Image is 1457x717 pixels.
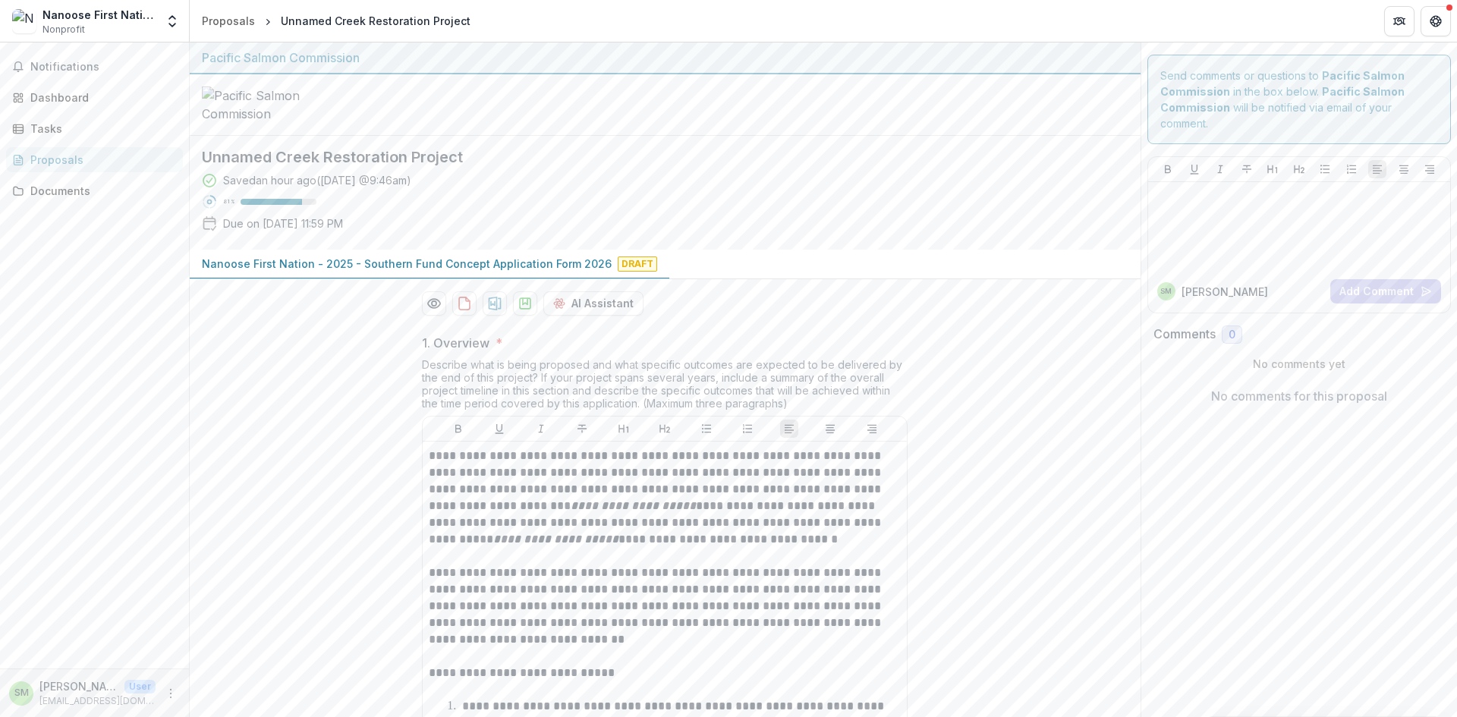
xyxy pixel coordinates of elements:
button: Bullet List [697,420,716,438]
button: Notifications [6,55,183,79]
button: Bullet List [1316,160,1334,178]
button: Underline [1185,160,1204,178]
button: Bold [449,420,467,438]
button: Align Right [1421,160,1439,178]
button: download-proposal [452,291,477,316]
button: Get Help [1421,6,1451,36]
button: Add Comment [1330,279,1441,303]
button: Underline [490,420,508,438]
button: Heading 2 [1290,160,1308,178]
span: 0 [1229,329,1235,341]
p: [PERSON_NAME] [1182,284,1268,300]
a: Dashboard [6,85,183,110]
a: Documents [6,178,183,203]
button: Italicize [532,420,550,438]
a: Proposals [6,147,183,172]
button: Ordered List [1342,160,1361,178]
p: Nanoose First Nation - 2025 - Southern Fund Concept Application Form 2026 [202,256,612,272]
button: Preview b850e72e-8388-4932-ab1a-7fa8d2069914-0.pdf [422,291,446,316]
button: Strike [573,420,591,438]
div: Saved an hour ago ( [DATE] @ 9:46am ) [223,172,411,188]
button: Italicize [1211,160,1229,178]
img: Pacific Salmon Commission [202,86,354,123]
h2: Comments [1153,327,1216,341]
p: [EMAIL_ADDRESS][DOMAIN_NAME] [39,694,156,708]
div: Nanoose First Nation [42,7,156,23]
button: Partners [1384,6,1415,36]
button: More [162,684,180,703]
div: Proposals [30,152,171,168]
p: No comments for this proposal [1211,387,1387,405]
button: Open entity switcher [162,6,183,36]
div: Proposals [202,13,255,29]
button: Bold [1159,160,1177,178]
div: Steven Moore [14,688,29,698]
button: Ordered List [738,420,757,438]
button: Heading 2 [656,420,674,438]
img: Nanoose First Nation [12,9,36,33]
a: Proposals [196,10,261,32]
button: Align Left [1368,160,1386,178]
div: Dashboard [30,90,171,105]
p: 81 % [223,197,234,207]
button: Heading 1 [1263,160,1282,178]
div: Describe what is being proposed and what specific outcomes are expected to be delivered by the en... [422,358,908,416]
div: Documents [30,183,171,199]
button: download-proposal [483,291,507,316]
div: Unnamed Creek Restoration Project [281,13,470,29]
span: Notifications [30,61,177,74]
button: Align Left [780,420,798,438]
button: Align Center [821,420,839,438]
p: User [124,680,156,693]
div: Tasks [30,121,171,137]
a: Tasks [6,116,183,141]
div: Steven Moore [1160,288,1172,295]
h2: Unnamed Creek Restoration Project [202,148,1104,166]
button: Align Center [1395,160,1413,178]
button: AI Assistant [543,291,644,316]
button: download-proposal [513,291,537,316]
p: [PERSON_NAME] [39,678,118,694]
button: Strike [1238,160,1256,178]
p: Due on [DATE] 11:59 PM [223,215,343,231]
span: Draft [618,256,657,272]
button: Align Right [863,420,881,438]
p: 1. Overview [422,334,489,352]
span: Nonprofit [42,23,85,36]
button: Heading 1 [615,420,633,438]
div: Pacific Salmon Commission [202,49,1128,67]
nav: breadcrumb [196,10,477,32]
p: No comments yet [1153,356,1446,372]
div: Send comments or questions to in the box below. will be notified via email of your comment. [1147,55,1452,144]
